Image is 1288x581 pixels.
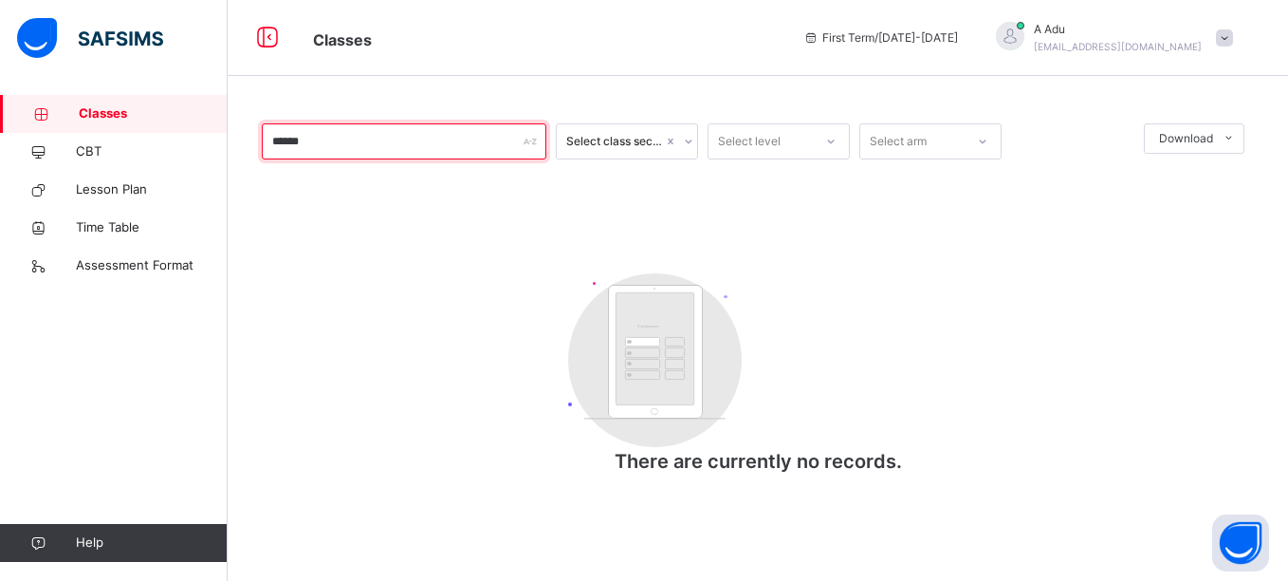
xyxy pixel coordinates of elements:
span: CBT [76,142,228,161]
p: There are currently no records. [568,447,948,476]
div: Select arm [870,123,927,159]
span: Time Table [76,218,228,237]
span: Classes [313,30,372,49]
span: Assessment Format [76,256,228,275]
span: A Adu [1034,21,1202,38]
button: Open asap [1212,515,1269,572]
div: Select level [718,123,781,159]
div: There are currently no records. [568,254,948,495]
span: Download [1159,130,1213,147]
span: session/term information [803,29,958,47]
div: AAdu [977,21,1242,55]
span: Classes [79,104,228,123]
tspan: Customers [637,324,659,328]
span: Lesson Plan [76,180,228,199]
img: safsims [17,18,163,58]
span: Help [76,534,227,553]
div: Select class section [566,133,663,150]
span: [EMAIL_ADDRESS][DOMAIN_NAME] [1034,41,1202,52]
